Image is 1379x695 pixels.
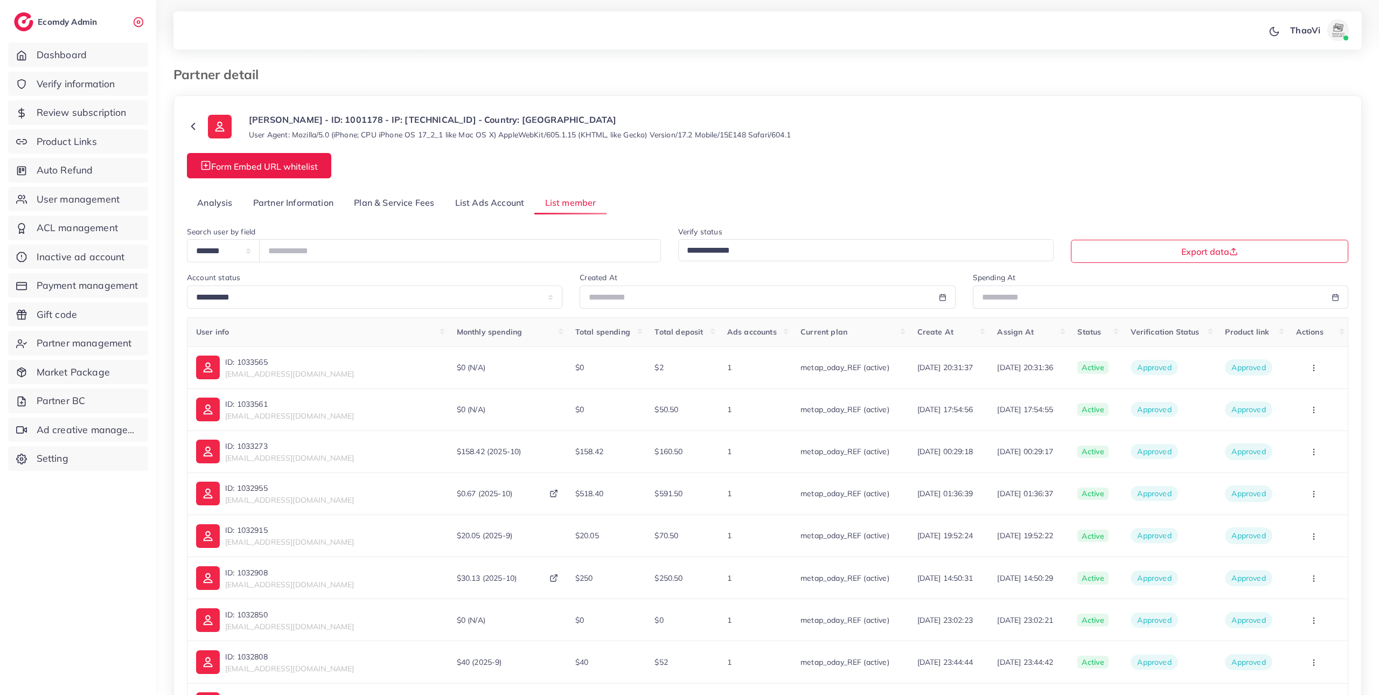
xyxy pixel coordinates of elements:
span: $518.40 [575,489,603,498]
span: Ad creative management [37,423,140,437]
span: Setting [37,451,68,465]
span: Partner BC [37,394,86,408]
span: Dashboard [37,48,87,62]
span: 1 [727,615,732,625]
div: Search for option [678,239,1054,261]
span: approved [1131,360,1178,375]
span: 1 [727,447,732,456]
span: 1 [727,531,732,540]
span: active [1077,488,1109,501]
a: Ad creative management [8,418,148,442]
span: Status [1077,327,1101,337]
p: ID: 1033565 [225,356,354,369]
img: ic-user-info.36bf1079.svg [196,356,220,379]
span: $20.05 [575,531,599,540]
span: $40 (2025-9) [457,657,502,668]
a: Review subscription [8,100,148,125]
span: metap_oday_REF (active) [800,447,889,456]
span: [DATE] 23:44:42 [997,657,1060,668]
label: Account status [187,272,240,283]
span: [EMAIL_ADDRESS][DOMAIN_NAME] [225,369,354,379]
span: active [1077,572,1109,585]
span: Ads accounts [727,327,777,337]
button: Export data [1071,240,1348,263]
span: $250 [575,573,593,583]
span: [DATE] 14:50:31 [917,573,980,583]
img: ic-user-info.36bf1079.svg [196,482,220,505]
a: Gift code [8,302,148,327]
span: [DATE] 23:02:23 [917,615,980,625]
span: $52 [654,657,667,667]
span: Inactive ad account [37,250,125,264]
button: Form Embed URL whitelist [187,153,331,178]
span: Review subscription [37,106,127,120]
span: approved [1131,571,1178,586]
a: Verify information [8,72,148,96]
span: Export data [1181,247,1238,256]
span: $250.50 [654,573,682,583]
span: approved [1131,402,1178,417]
label: Created At [580,272,617,283]
span: [DATE] 20:31:37 [917,362,980,373]
span: Gift code [37,308,77,322]
span: $0 (N/A) [457,404,485,415]
span: [EMAIL_ADDRESS][DOMAIN_NAME] [225,537,354,547]
span: approved [1131,528,1178,543]
span: Product link [1225,327,1269,337]
span: [DATE] 17:54:56 [917,404,980,415]
p: ID: 1032955 [225,482,354,495]
span: approved [1131,486,1178,501]
span: Monthly spending [457,327,523,337]
span: Total deposit [654,327,703,337]
a: User management [8,187,148,212]
span: active [1077,361,1109,374]
span: Market Package [37,365,110,379]
label: Verify status [678,226,722,237]
span: User management [37,192,120,206]
span: Approved [1231,615,1265,625]
span: Assign At [997,327,1033,337]
label: Search user by field [187,226,255,237]
img: ic-user-info.36bf1079.svg [196,650,220,674]
p: ID: 1032808 [225,650,354,663]
span: Approved [1231,657,1265,667]
p: [PERSON_NAME] - ID: 1001178 - IP: [TECHNICAL_ID] - Country: [GEOGRAPHIC_DATA] [249,113,791,126]
span: Actions [1296,327,1324,337]
span: metap_oday_REF (active) [800,489,889,498]
span: $70.50 [654,531,678,540]
span: [DATE] 00:29:18 [917,446,980,457]
span: Auto Refund [37,163,93,177]
a: Partner Information [243,191,344,214]
a: Dashboard [8,43,148,67]
a: Inactive ad account [8,245,148,269]
span: metap_oday_REF (active) [800,363,889,372]
h3: Partner detail [173,67,267,82]
span: [EMAIL_ADDRESS][DOMAIN_NAME] [225,664,354,673]
span: 1 [727,489,732,498]
span: active [1077,403,1109,416]
span: Create At [917,327,953,337]
span: $0 (N/A) [457,615,485,625]
img: ic-user-info.36bf1079.svg [196,398,220,421]
span: active [1077,614,1109,627]
span: Approved [1231,447,1265,456]
span: $20.05 (2025-9) [457,530,512,541]
p: ThaoVi [1290,24,1320,37]
span: [DATE] 14:50:29 [997,573,1060,583]
span: $158.42 [575,447,603,456]
img: ic-user-info.36bf1079.svg [196,440,220,463]
span: $160.50 [654,447,682,456]
small: User Agent: Mozilla/5.0 (iPhone; CPU iPhone OS 17_2_1 like Mac OS X) AppleWebKit/605.1.15 (KHTML,... [249,129,791,140]
span: [EMAIL_ADDRESS][DOMAIN_NAME] [225,622,354,631]
img: ic-user-info.36bf1079.svg [196,608,220,632]
a: ThaoViavatar [1284,19,1353,41]
img: avatar [1327,19,1349,41]
span: metap_oday_REF (active) [800,615,889,625]
p: ID: 1032908 [225,566,354,579]
span: Current plan [800,327,847,337]
span: Verify information [37,77,115,91]
p: ID: 1032850 [225,608,354,621]
span: Approved [1231,489,1265,498]
a: Market Package [8,360,148,385]
span: [DATE] 17:54:55 [997,404,1060,415]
